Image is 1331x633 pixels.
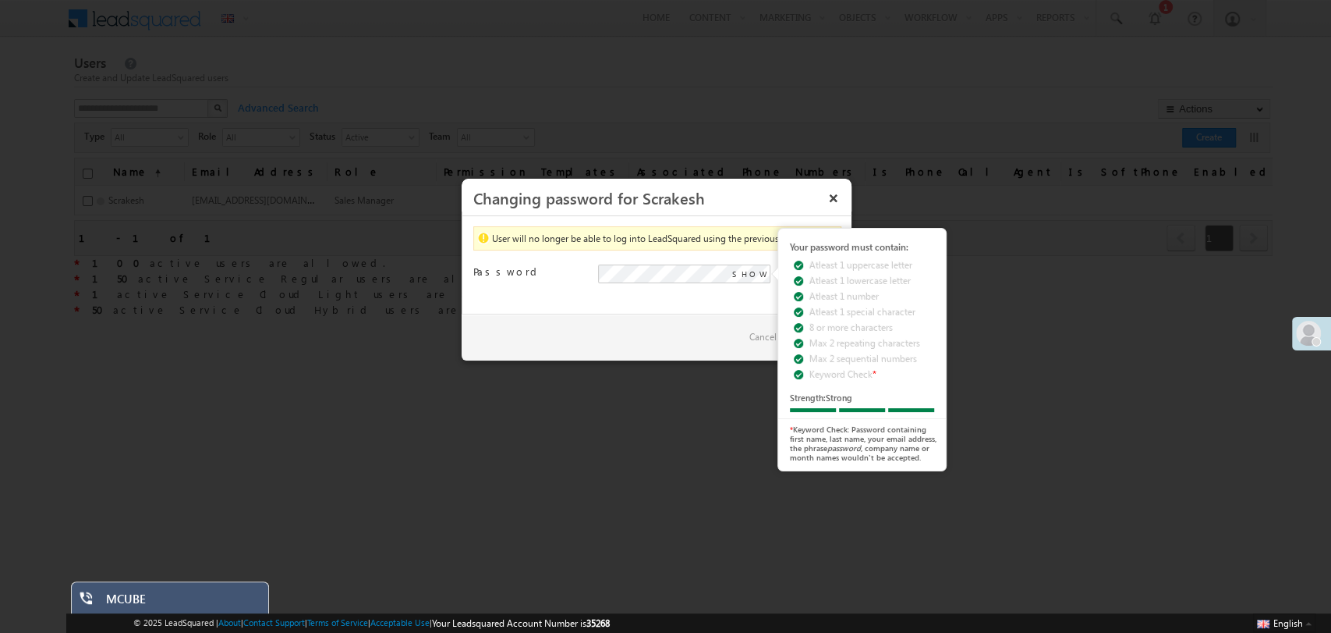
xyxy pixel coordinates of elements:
span: Keyword Check: Password containing first name, last name, your email address, the phrase , compan... [790,425,936,462]
li: Atleast 1 special character [794,305,940,321]
span: SHOW [732,267,767,281]
li: 8 or more characters [794,321,940,336]
label: Password [473,265,589,279]
li: Max 2 repeating characters [794,336,940,352]
li: Atleast 1 number [794,290,940,305]
li: Max 2 sequential numbers [794,352,940,368]
button: English [1253,613,1315,632]
i: password [827,443,861,453]
h3: Changing password for Scrakesh [473,184,821,212]
li: Keyword Check [794,368,940,383]
a: About [218,617,241,628]
span: Your Leadsquared Account Number is [432,617,610,629]
a: Cancel [742,325,784,349]
div: MCUBE [106,592,257,613]
button: × [821,184,846,212]
a: Terms of Service [307,617,368,628]
span: 35268 [586,617,610,629]
li: Atleast 1 uppercase letter [794,258,940,274]
span: Strong [826,393,852,403]
div: Your password must contain: [790,240,940,254]
a: Acceptable Use [370,617,430,628]
li: Atleast 1 lowercase letter [794,274,940,290]
span: © 2025 LeadSquared | | | | | [133,616,610,631]
span: Strength: [790,393,826,403]
span: English [1273,617,1303,629]
a: Contact Support [243,617,305,628]
span: User will no longer be able to log into LeadSquared using the previous password. [492,233,823,244]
